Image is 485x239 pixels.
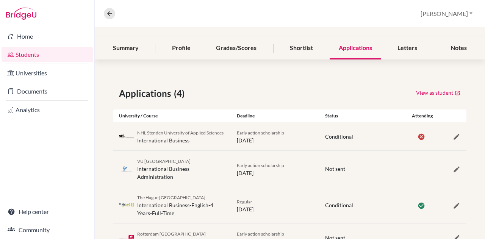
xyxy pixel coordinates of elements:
[231,197,319,213] div: [DATE]
[163,37,200,59] div: Profile
[2,84,93,99] a: Documents
[207,37,266,59] div: Grades/Scores
[325,202,353,208] span: Conditional
[137,158,191,164] span: VU [GEOGRAPHIC_DATA]
[2,204,93,219] a: Help center
[325,133,353,140] span: Conditional
[408,112,437,119] div: Attending
[119,202,134,208] img: nl_haa_zp58igxz.png
[104,37,148,59] div: Summary
[6,8,36,20] img: Bridge-U
[231,112,319,119] div: Deadline
[281,37,322,59] div: Shortlist
[2,66,93,81] a: Universities
[2,102,93,117] a: Analytics
[137,193,225,217] div: International Business-English-4 Years-Full-Time
[119,87,174,100] span: Applications
[237,162,284,168] span: Early action scholarship
[119,134,134,139] img: nl_nhl_nqbm4uum.png
[231,161,319,177] div: [DATE]
[237,231,284,237] span: Early action scholarship
[388,37,426,59] div: Letters
[174,87,188,100] span: (4)
[113,112,231,119] div: University / Course
[231,128,319,144] div: [DATE]
[137,128,224,144] div: International Business
[319,112,408,119] div: Status
[2,47,93,62] a: Students
[237,199,252,205] span: Regular
[2,29,93,44] a: Home
[2,222,93,237] a: Community
[137,157,225,181] div: International Business Administration
[417,6,476,21] button: [PERSON_NAME]
[330,37,381,59] div: Applications
[137,130,224,136] span: NHL Stenden University of Applied Sciences
[416,87,461,98] a: View as student
[137,231,206,237] span: Rotterdam [GEOGRAPHIC_DATA]
[441,37,476,59] div: Notes
[325,166,345,172] span: Not sent
[237,130,284,136] span: Early action scholarship
[137,195,205,200] span: The Hague [GEOGRAPHIC_DATA]
[119,166,134,172] img: nl_vu_idukdpr9.png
